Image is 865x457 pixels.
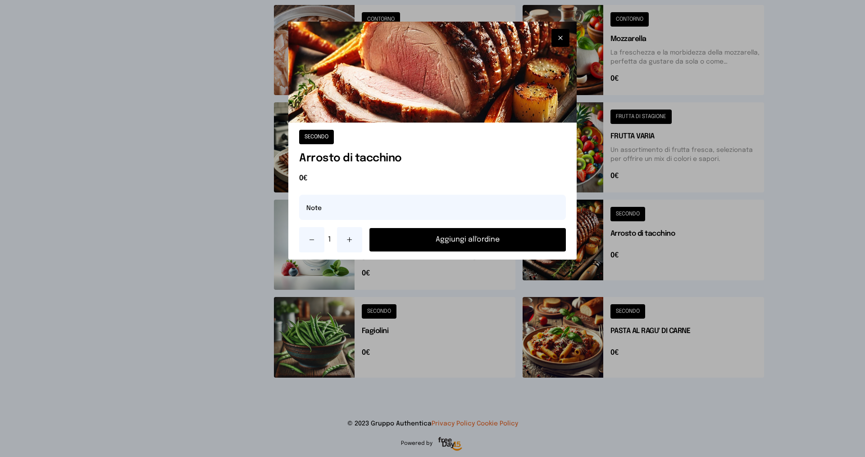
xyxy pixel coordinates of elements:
img: Arrosto di tacchino [288,22,577,123]
button: Aggiungi all'ordine [369,228,566,251]
span: 1 [328,234,333,245]
span: 0€ [299,173,566,184]
button: SECONDO [299,130,334,144]
h1: Arrosto di tacchino [299,151,566,166]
